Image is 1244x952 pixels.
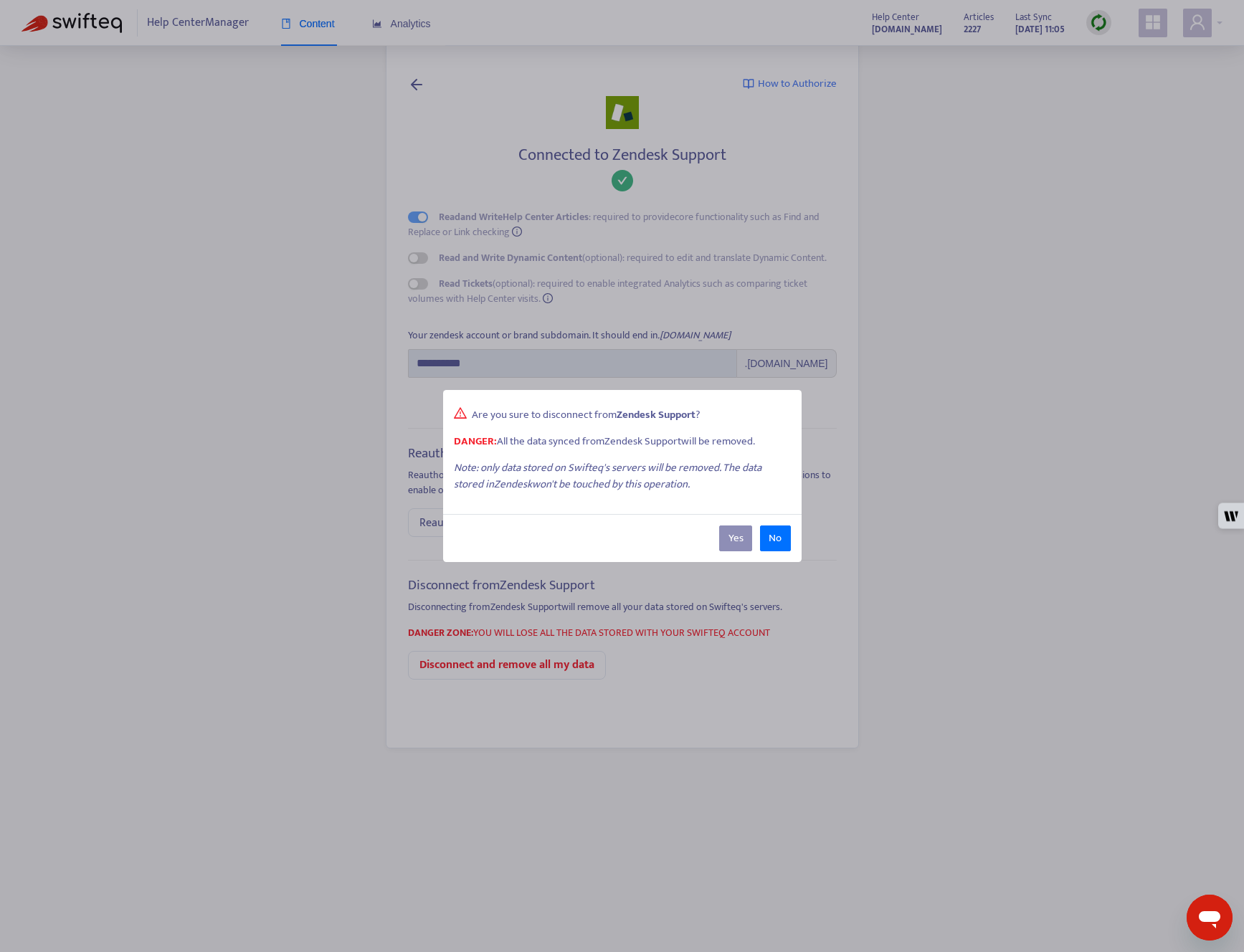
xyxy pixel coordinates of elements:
[1187,895,1233,941] iframe: Button to launch messaging window
[454,432,497,450] strong: DANGER:
[617,405,695,423] strong: Zendesk Support
[454,434,791,450] p: All the data synced from Zendesk Support will be removed.
[454,406,791,423] p: Are you sure to disconnect from ?
[719,525,752,551] button: Yes
[454,459,761,493] i: Note: only data stored on Swifteq's servers will be removed. The data stored in Zendesk won't be ...
[760,525,791,551] button: No
[454,406,467,419] span: warning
